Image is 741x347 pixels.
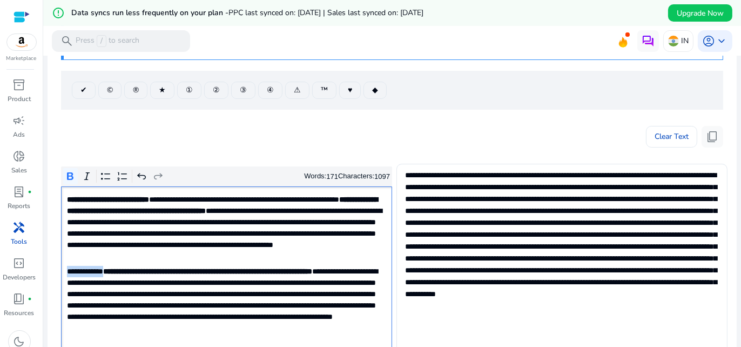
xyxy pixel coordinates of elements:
[321,84,328,96] span: ™
[715,35,728,48] span: keyboard_arrow_down
[228,8,423,18] span: PPC last synced on: [DATE] | Sales last synced on: [DATE]
[28,297,32,301] span: fiber_manual_record
[668,36,679,46] img: in.svg
[646,126,697,148] button: Clear Text
[231,82,255,99] button: ③
[240,84,247,96] span: ③
[267,84,274,96] span: ④
[294,84,301,96] span: ⚠
[706,130,719,143] span: content_copy
[13,114,26,127] span: campaign
[213,84,220,96] span: ②
[11,165,27,175] p: Sales
[668,4,732,22] button: Upgrade Now
[71,9,423,18] h5: Data syncs run less frequently on your plan -
[374,172,390,181] label: 1097
[11,237,28,246] p: Tools
[677,8,724,19] span: Upgrade Now
[7,34,36,50] img: amazon.svg
[3,272,36,282] p: Developers
[326,172,338,181] label: 171
[28,190,32,194] span: fiber_manual_record
[258,82,282,99] button: ④
[80,84,87,96] span: ✔
[61,166,392,187] div: Editor toolbar
[681,31,689,50] p: IN
[204,82,228,99] button: ②
[4,308,35,318] p: Resources
[14,130,25,139] p: Ads
[13,221,26,234] span: handyman
[702,35,715,48] span: account_circle
[60,35,73,48] span: search
[72,82,96,99] button: ✔
[150,82,174,99] button: ★
[13,150,26,163] span: donut_small
[159,84,166,96] span: ★
[8,201,31,211] p: Reports
[13,185,26,198] span: lab_profile
[363,82,387,99] button: ◆
[52,6,65,19] mat-icon: error_outline
[98,82,122,99] button: ©
[8,94,31,104] p: Product
[312,82,336,99] button: ™
[76,35,139,47] p: Press to search
[107,84,113,96] span: ©
[655,126,689,148] span: Clear Text
[177,82,201,99] button: ①
[13,78,26,91] span: inventory_2
[702,126,723,148] button: content_copy
[348,84,352,96] span: ♥
[285,82,309,99] button: ⚠
[372,84,378,96] span: ◆
[13,292,26,305] span: book_4
[124,82,147,99] button: ®
[186,84,193,96] span: ①
[13,257,26,270] span: code_blocks
[339,82,361,99] button: ♥
[133,84,139,96] span: ®
[304,170,390,183] div: Words: Characters:
[6,55,37,63] p: Marketplace
[97,35,106,47] span: /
